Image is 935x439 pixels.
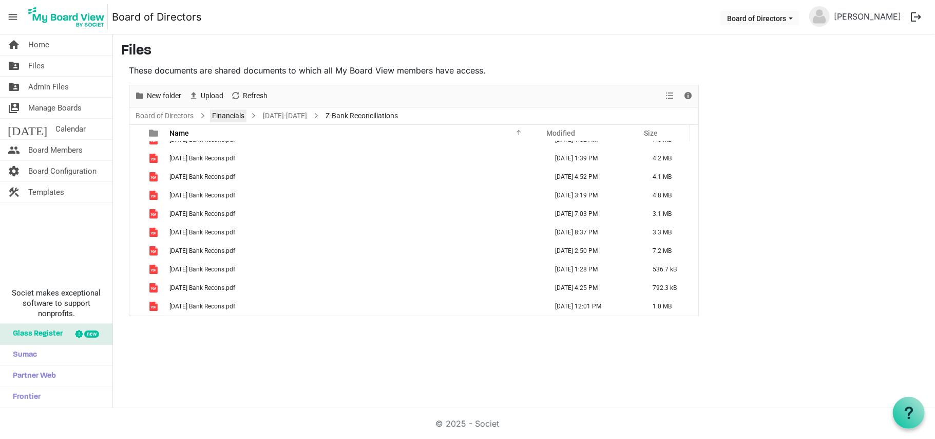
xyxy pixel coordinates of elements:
span: Templates [28,182,64,203]
span: [DATE] Bank Recons.pdf [169,247,235,254]
span: Refresh [242,89,269,102]
span: Sumac [8,345,37,365]
span: Board Members [28,140,83,160]
td: 04 - October 2024 Bank Recons.pdf is template cell column header Name [166,149,544,168]
td: is template cell column header type [143,279,166,297]
td: April 04, 2025 2:50 PM column header Modified [544,242,642,260]
td: checkbox [129,149,143,168]
td: 1.0 MB is template cell column header Size [642,297,698,316]
td: 09 - March 2025 Bank Recons.pdf is template cell column header Name [166,242,544,260]
span: Board Configuration [28,161,97,181]
span: Frontier [8,387,41,408]
button: Board of Directors dropdownbutton [720,11,799,25]
td: is template cell column header type [143,149,166,168]
span: construction [8,182,20,203]
span: Partner Web [8,366,56,387]
td: June 04, 2025 4:25 PM column header Modified [544,279,642,297]
span: [DATE] Bank Recons.pdf [169,210,235,217]
td: is template cell column header type [143,205,166,223]
span: Home [28,34,49,55]
a: © 2025 - Societ [436,418,500,429]
td: July 02, 2025 12:01 PM column header Modified [544,297,642,316]
td: 536.7 kB is template cell column header Size [642,260,698,279]
td: 3.3 MB is template cell column header Size [642,223,698,242]
a: [DATE]-[DATE] [261,109,309,122]
h3: Files [121,43,927,60]
td: is template cell column header type [143,297,166,316]
span: folder_shared [8,77,20,97]
span: [DATE] Bank Recons.pdf [169,284,235,291]
td: checkbox [129,205,143,223]
span: Modified [546,129,575,137]
a: Board of Directors [133,109,196,122]
td: checkbox [129,186,143,205]
td: 4.1 MB is template cell column header Size [642,168,698,186]
span: folder_shared [8,56,20,76]
span: people [8,140,20,160]
td: December 09, 2024 4:52 PM column header Modified [544,168,642,186]
td: 10 - April 2025 Bank Recons.pdf is template cell column header Name [166,260,544,279]
button: New folder [133,89,183,102]
span: switch_account [8,98,20,118]
td: checkbox [129,297,143,316]
td: is template cell column header type [143,168,166,186]
span: home [8,34,20,55]
img: no-profile-picture.svg [809,6,830,27]
span: Manage Boards [28,98,82,118]
button: Refresh [229,89,270,102]
span: Calendar [55,119,86,139]
span: [DATE] Bank Recons.pdf [169,266,235,273]
button: View dropdownbutton [664,89,676,102]
span: Glass Register [8,324,63,344]
div: New folder [131,85,185,107]
span: New folder [146,89,182,102]
td: 3.1 MB is template cell column header Size [642,205,698,223]
span: Societ makes exceptional software to support nonprofits. [5,288,108,319]
span: Z-Bank Reconciliations [323,109,400,122]
span: Size [644,129,658,137]
td: checkbox [129,260,143,279]
div: View [662,85,679,107]
img: My Board View Logo [25,4,108,30]
td: 06 - December 2024 Bank Recons.pdf is template cell column header Name [166,186,544,205]
div: Refresh [227,85,271,107]
button: Details [681,89,695,102]
span: settings [8,161,20,181]
td: is template cell column header type [143,223,166,242]
span: [DATE] Bank Recons.pdf [169,229,235,236]
td: checkbox [129,223,143,242]
p: These documents are shared documents to which all My Board View members have access. [129,64,699,77]
td: 07 - January 2025 Bank Recons.pdf is template cell column header Name [166,205,544,223]
button: logout [905,6,927,28]
td: is template cell column header type [143,186,166,205]
td: 7.2 MB is template cell column header Size [642,242,698,260]
td: 4.2 MB is template cell column header Size [642,149,698,168]
td: is template cell column header type [143,242,166,260]
td: February 03, 2025 7:03 PM column header Modified [544,205,642,223]
td: checkbox [129,168,143,186]
a: Financials [210,109,246,122]
span: [DATE] Bank Recons.pdf [169,303,235,310]
td: May 13, 2025 1:28 PM column header Modified [544,260,642,279]
a: [PERSON_NAME] [830,6,905,27]
td: checkbox [129,279,143,297]
div: Details [679,85,697,107]
span: Admin Files [28,77,69,97]
td: checkbox [129,242,143,260]
div: Upload [185,85,227,107]
td: 05 - November 2024 Bank Recons.pdf is template cell column header Name [166,168,544,186]
td: 11 - May 2025 Bank Recons.pdf is template cell column header Name [166,279,544,297]
div: new [84,331,99,338]
td: 4.8 MB is template cell column header Size [642,186,698,205]
td: 792.3 kB is template cell column header Size [642,279,698,297]
td: 12 - June 2025 Bank Recons.pdf is template cell column header Name [166,297,544,316]
button: Upload [187,89,225,102]
span: [DATE] Bank Recons.pdf [169,136,235,143]
span: [DATE] Bank Recons.pdf [169,173,235,180]
span: Name [169,129,189,137]
span: menu [3,7,23,27]
span: [DATE] Bank Recons.pdf [169,192,235,199]
span: Files [28,56,45,76]
td: November 02, 2024 1:39 PM column header Modified [544,149,642,168]
td: January 24, 2025 3:19 PM column header Modified [544,186,642,205]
